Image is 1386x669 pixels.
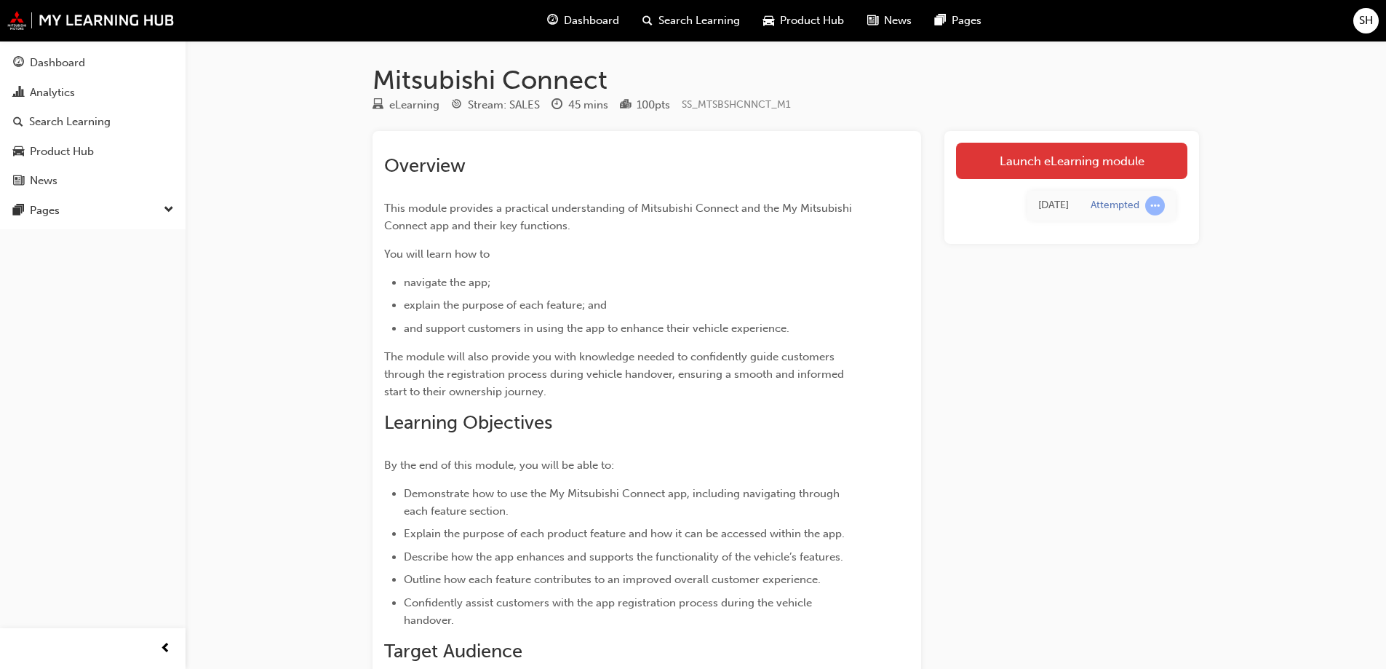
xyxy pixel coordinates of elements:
span: learningRecordVerb_ATTEMPT-icon [1145,196,1165,215]
button: DashboardAnalyticsSearch LearningProduct HubNews [6,47,180,197]
span: news-icon [13,175,24,188]
span: guage-icon [13,57,24,70]
span: chart-icon [13,87,24,100]
span: guage-icon [547,12,558,30]
button: Pages [6,197,180,224]
div: Pages [30,202,60,219]
a: guage-iconDashboard [535,6,631,36]
span: car-icon [13,146,24,159]
div: Analytics [30,84,75,101]
span: down-icon [164,201,174,220]
div: Attempted [1091,199,1139,213]
span: Confidently assist customers with the app registration process during the vehicle handover. [404,596,815,627]
div: Fri Aug 15 2025 14:19:13 GMT+1000 (Australian Eastern Standard Time) [1038,197,1069,214]
h1: Mitsubishi Connect [373,64,1199,96]
div: News [30,173,57,189]
span: Pages [952,12,981,29]
div: Stream: SALES [468,97,540,114]
div: eLearning [389,97,439,114]
div: 45 mins [568,97,608,114]
div: Product Hub [30,143,94,160]
a: news-iconNews [856,6,923,36]
div: Search Learning [29,114,111,130]
div: Points [620,96,670,114]
span: navigate the app; [404,276,490,289]
div: Duration [551,96,608,114]
span: search-icon [13,116,23,129]
a: pages-iconPages [923,6,993,36]
span: By the end of this module, you will be able to: [384,459,614,472]
span: Learning resource code [682,98,791,111]
span: Dashboard [564,12,619,29]
span: SH [1359,12,1373,29]
span: Target Audience [384,640,522,662]
a: search-iconSearch Learning [631,6,752,36]
a: News [6,167,180,194]
span: podium-icon [620,99,631,112]
span: explain the purpose of each feature; and [404,298,607,312]
span: Product Hub [780,12,844,29]
div: Stream [451,96,540,114]
span: learningResourceType_ELEARNING-icon [373,99,383,112]
img: mmal [7,11,175,30]
a: Launch eLearning module [956,143,1187,179]
span: prev-icon [160,640,171,658]
span: Describe how the app enhances and supports the functionality of the vehicle’s features. [404,550,843,563]
div: Dashboard [30,55,85,71]
a: Product Hub [6,138,180,165]
a: car-iconProduct Hub [752,6,856,36]
span: Learning Objectives [384,411,552,434]
div: Type [373,96,439,114]
span: Search Learning [658,12,740,29]
span: car-icon [763,12,774,30]
span: clock-icon [551,99,562,112]
a: Dashboard [6,50,180,76]
span: This module provides a practical understanding of Mitsubishi Connect and the My Mitsubishi Connec... [384,202,855,232]
span: Overview [384,154,466,177]
span: Outline how each feature contributes to an improved overall customer experience. [404,573,821,586]
span: The module will also provide you with knowledge needed to confidently guide customers through the... [384,350,847,398]
span: search-icon [642,12,653,30]
span: You will learn how to [384,248,490,261]
button: SH [1353,8,1379,33]
span: news-icon [867,12,878,30]
a: Search Learning [6,108,180,135]
span: pages-icon [935,12,946,30]
div: 100 pts [637,97,670,114]
a: Analytics [6,79,180,106]
span: Explain the purpose of each product feature and how it can be accessed within the app. [404,527,845,540]
span: News [884,12,912,29]
span: and support customers in using the app to enhance their vehicle experience. [404,322,789,335]
span: target-icon [451,99,462,112]
span: Demonstrate how to use the My Mitsubishi Connect app, including navigating through each feature s... [404,487,843,518]
span: pages-icon [13,205,24,218]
